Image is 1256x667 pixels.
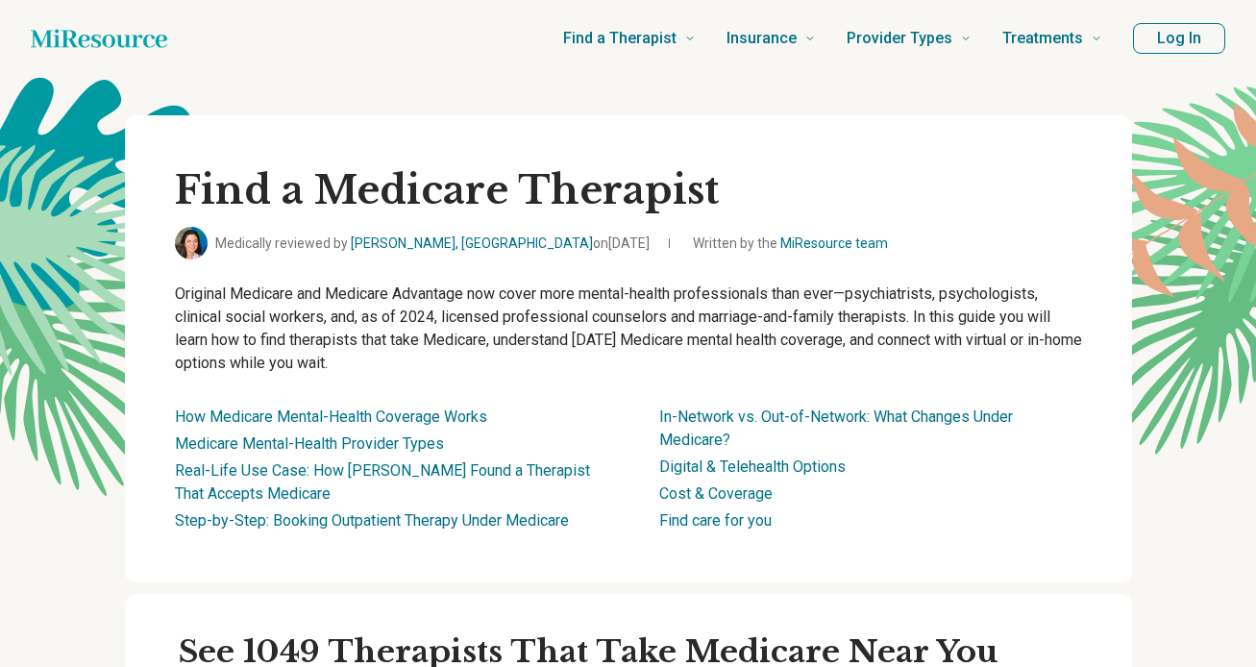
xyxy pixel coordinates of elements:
[175,408,487,426] a: How Medicare Mental-Health Coverage Works
[215,234,650,254] span: Medically reviewed by
[31,19,167,58] a: Home page
[659,511,772,530] a: Find care for you
[351,235,593,251] a: [PERSON_NAME], [GEOGRAPHIC_DATA]
[659,457,846,476] a: Digital & Telehealth Options
[659,408,1013,449] a: In-Network vs. Out-of-Network: What Changes Under Medicare?
[175,434,444,453] a: Medicare Mental-Health Provider Types
[847,25,952,52] span: Provider Types
[659,484,773,503] a: Cost & Coverage
[175,461,590,503] a: Real-Life Use Case: How [PERSON_NAME] Found a Therapist That Accepts Medicare
[1133,23,1225,54] button: Log In
[175,165,1082,215] h1: Find a Medicare Therapist
[563,25,677,52] span: Find a Therapist
[593,235,650,251] span: on [DATE]
[693,234,888,254] span: Written by the
[727,25,797,52] span: Insurance
[175,283,1082,375] p: Original Medicare and Medicare Advantage now cover more mental-health professionals than ever—psy...
[780,235,888,251] a: MiResource team
[175,511,569,530] a: Step-by-Step: Booking Outpatient Therapy Under Medicare
[1002,25,1083,52] span: Treatments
